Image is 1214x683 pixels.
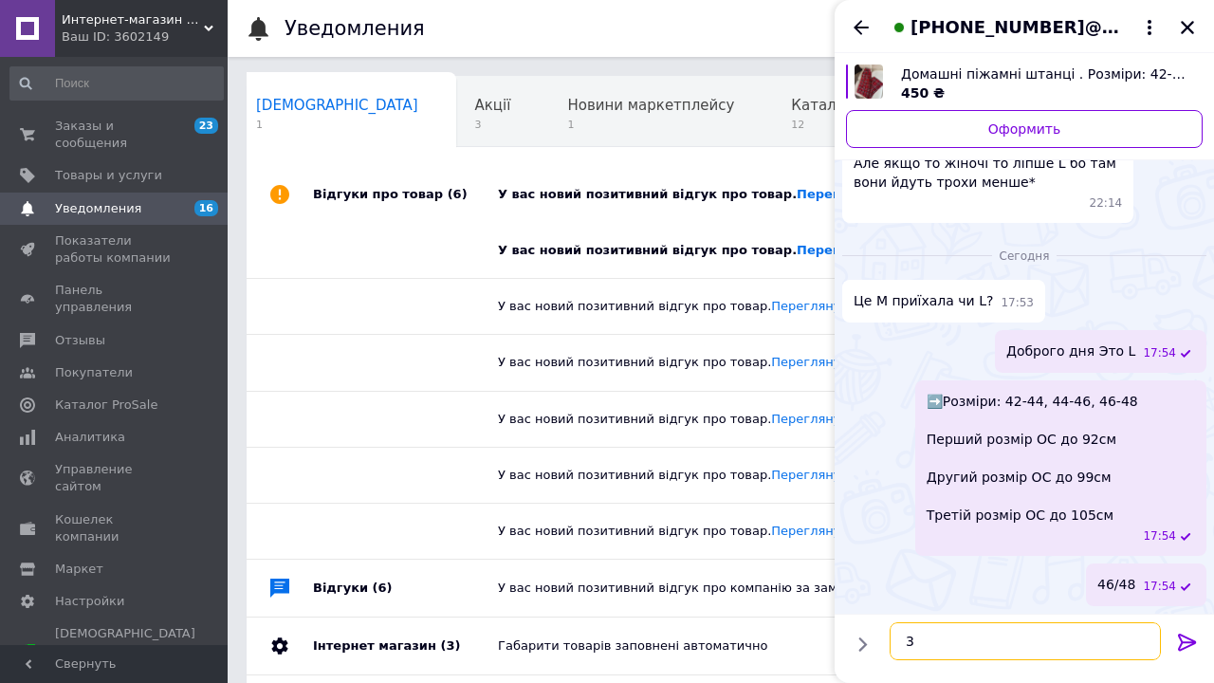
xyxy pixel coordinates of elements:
[498,411,958,428] div: У вас новий позитивний відгук про товар.
[901,85,945,101] span: 450 ₴
[9,66,224,101] input: Поиск
[498,637,986,655] div: Габарити товарів заповнені автоматично
[1006,341,1135,361] span: Доброго дня Это L
[498,242,958,259] div: У вас новий позитивний відгук про товар.
[850,16,873,39] button: Назад
[901,65,1187,83] span: Домашні піжамні штанці . Розміри: 42-44, 44-46, 46-48
[498,467,958,484] div: У вас новий позитивний відгук про товар.
[55,118,175,152] span: Заказы и сообщения
[256,97,418,114] span: [DEMOGRAPHIC_DATA]
[791,97,910,114] span: Каталог ProSale
[890,622,1161,660] textarea: 3
[55,561,103,578] span: Маркет
[55,332,105,349] span: Отзывы
[55,593,124,610] span: Настройки
[194,118,218,134] span: 23
[55,200,141,217] span: Уведомления
[498,580,986,597] div: У вас новий позитивний відгук про компанію за замовленням 354925761.
[55,511,175,545] span: Кошелек компании
[854,154,1122,192] span: Але якщо то жіночі то ліпше L бо там вони йдуть трохи менше*
[475,97,511,114] span: Акції
[1090,195,1123,212] span: 22:14 10.08.2025
[256,118,418,132] span: 1
[888,15,1161,40] button: [PHONE_NUMBER]@xxxxxx$.com
[1097,575,1135,595] span: 46/48
[498,354,958,371] div: У вас новий позитивний відгук про товар.
[55,364,133,381] span: Покупатели
[771,355,855,369] a: Переглянути
[1143,345,1176,361] span: 17:54 12.08.2025
[448,187,468,201] span: (6)
[846,65,1203,102] a: Посмотреть товар
[55,397,157,414] span: Каталог ProSale
[797,187,889,201] a: Переглянути
[771,412,855,426] a: Переглянути
[1143,528,1176,545] span: 17:54 12.08.2025
[313,560,498,617] div: Відгуки
[567,97,734,114] span: Новини маркетплейсу
[498,186,986,203] div: У вас новий позитивний відгук про товар.
[440,638,460,653] span: (3)
[285,17,425,40] h1: Уведомления
[797,243,889,257] a: Переглянути
[498,523,958,540] div: У вас новий позитивний відгук про товар.
[567,118,734,132] span: 1
[791,118,910,132] span: 12
[62,11,204,28] span: Интернет-магазин "Аура"
[854,291,993,311] span: Це М приїхала чи L?
[771,524,855,538] a: Переглянути
[850,632,874,656] button: Показать кнопки
[55,282,175,316] span: Панель управления
[910,15,1123,40] span: [PHONE_NUMBER]@xxxxxx$.com
[55,625,195,677] span: [DEMOGRAPHIC_DATA] и счета
[55,429,125,446] span: Аналитика
[55,232,175,267] span: Показатели работы компании
[313,166,498,223] div: Відгуки про товар
[855,65,882,99] img: 6344371771_w640_h640_shtany-domashnie-v.jpg
[55,167,162,184] span: Товары и услуги
[992,249,1058,265] span: Сегодня
[313,618,498,674] div: Інтернет магазин
[1176,16,1199,39] button: Закрыть
[1143,579,1176,595] span: 17:54 12.08.2025
[846,110,1203,148] a: Оформить
[771,468,855,482] a: Переглянути
[373,581,393,595] span: (6)
[475,118,511,132] span: 3
[1001,295,1034,311] span: 17:53 12.08.2025
[842,246,1206,265] div: 12.08.2025
[55,461,175,495] span: Управление сайтом
[498,298,958,315] div: У вас новий позитивний відгук про товар.
[62,28,228,46] div: Ваш ID: 3602149
[927,392,1138,525] span: ➡️Розміри: 42-44, 44-46, 46-48 Перший розмір ОС до 92см Другий розмір ОС до 99см Третій розмір ОС...
[771,299,855,313] a: Переглянути
[194,200,218,216] span: 16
